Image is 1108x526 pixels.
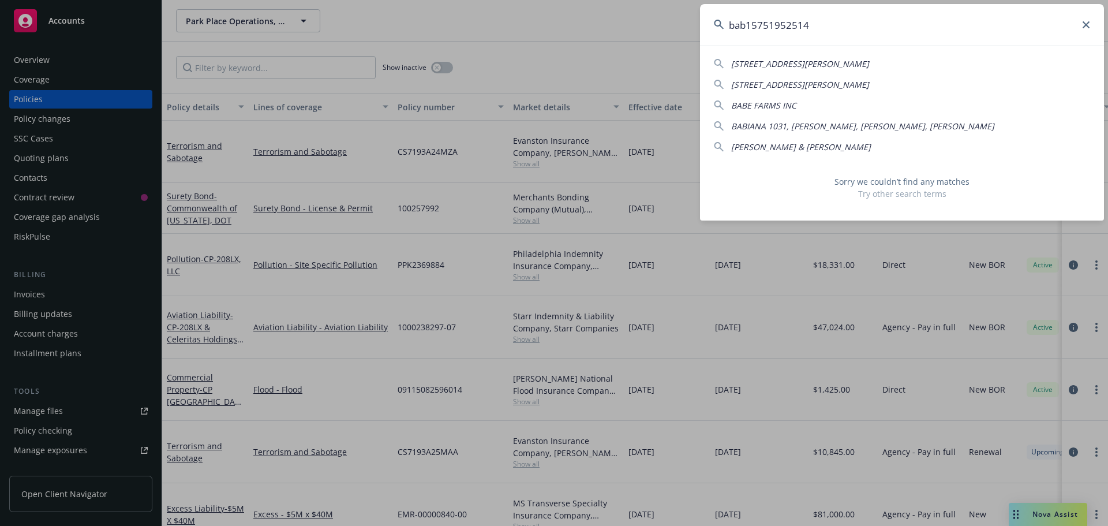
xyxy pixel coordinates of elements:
input: Search... [700,4,1104,46]
span: BABIANA 1031, [PERSON_NAME], [PERSON_NAME], [PERSON_NAME] [731,121,994,132]
span: BABE FARMS INC [731,100,796,111]
span: Try other search terms [714,188,1090,200]
span: Sorry we couldn’t find any matches [714,176,1090,188]
span: [STREET_ADDRESS][PERSON_NAME] [731,58,869,69]
span: [STREET_ADDRESS][PERSON_NAME] [731,79,869,90]
span: [PERSON_NAME] & [PERSON_NAME] [731,141,871,152]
